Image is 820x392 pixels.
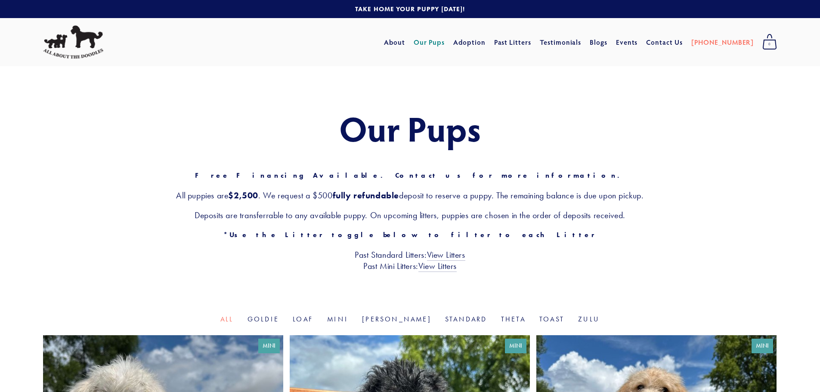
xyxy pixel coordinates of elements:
h1: Our Pups [43,109,777,147]
strong: $2,500 [228,190,258,201]
h3: Past Standard Litters: Past Mini Litters: [43,249,777,272]
a: Zulu [578,315,600,323]
strong: Free Financing Available. Contact us for more information. [195,171,625,179]
a: [PERSON_NAME] [362,315,431,323]
a: Contact Us [646,34,683,50]
strong: fully refundable [333,190,399,201]
a: Events [616,34,638,50]
a: Past Litters [494,37,532,46]
a: About [384,34,405,50]
h3: Deposits are transferrable to any available puppy. On upcoming litters, puppies are chosen in the... [43,210,777,221]
a: Adoption [453,34,486,50]
a: Goldie [248,315,279,323]
a: Toast [539,315,564,323]
a: All [220,315,234,323]
a: Mini [327,315,348,323]
a: Loaf [293,315,313,323]
strong: *Use the Litter toggle below to filter to each Litter [223,231,597,239]
a: Theta [501,315,526,323]
a: View Litters [427,250,465,261]
a: View Litters [418,261,457,272]
img: All About The Doodles [43,25,103,59]
a: [PHONE_NUMBER] [691,34,754,50]
h3: All puppies are . We request a $500 deposit to reserve a puppy. The remaining balance is due upon... [43,190,777,201]
a: Blogs [590,34,607,50]
a: Our Pups [414,34,445,50]
a: Standard [445,315,487,323]
span: 0 [762,39,777,50]
a: Testimonials [540,34,582,50]
a: 0 items in cart [758,31,781,53]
